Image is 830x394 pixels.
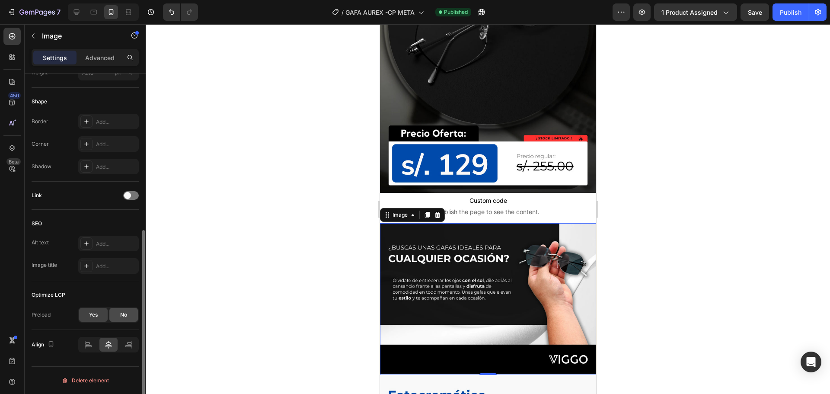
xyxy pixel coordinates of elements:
[32,339,56,351] div: Align
[96,163,137,171] div: Add...
[32,192,42,199] div: Link
[163,3,198,21] div: Undo/Redo
[32,140,49,148] div: Corner
[32,220,42,227] div: SEO
[32,98,47,106] div: Shape
[741,3,769,21] button: Save
[32,291,65,299] div: Optimize LCP
[748,9,762,16] span: Save
[342,8,344,17] span: /
[85,53,115,62] p: Advanced
[61,375,109,386] div: Delete element
[32,163,51,170] div: Shadow
[32,118,48,125] div: Border
[32,311,51,319] div: Preload
[780,8,801,17] div: Publish
[120,311,127,319] span: No
[3,3,64,21] button: 7
[96,141,137,148] div: Add...
[96,118,137,126] div: Add...
[6,158,21,165] div: Beta
[801,352,821,372] div: Open Intercom Messenger
[89,311,98,319] span: Yes
[32,374,139,388] button: Delete element
[380,24,596,394] iframe: Design area
[42,31,115,41] p: Image
[661,8,718,17] span: 1 product assigned
[32,239,49,247] div: Alt text
[8,92,21,99] div: 450
[43,53,67,62] p: Settings
[773,3,809,21] button: Publish
[654,3,737,21] button: 1 product assigned
[32,261,57,269] div: Image title
[345,8,415,17] span: GAFA AUREX -CP META
[57,7,61,17] p: 7
[444,8,468,16] span: Published
[96,263,137,270] div: Add...
[96,240,137,248] div: Add...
